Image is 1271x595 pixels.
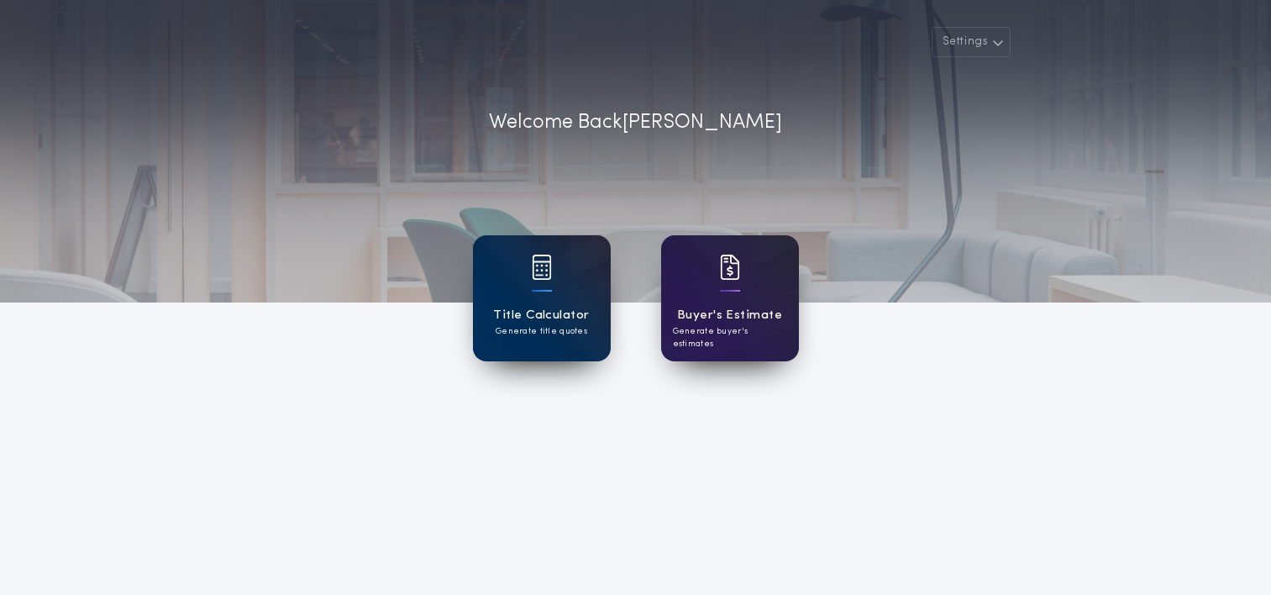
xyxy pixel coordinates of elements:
[673,325,787,350] p: Generate buyer's estimates
[532,255,552,280] img: card icon
[661,235,799,361] a: card iconBuyer's EstimateGenerate buyer's estimates
[496,325,587,338] p: Generate title quotes
[489,108,782,138] p: Welcome Back [PERSON_NAME]
[677,306,782,325] h1: Buyer's Estimate
[932,27,1011,57] button: Settings
[720,255,740,280] img: card icon
[493,306,589,325] h1: Title Calculator
[473,235,611,361] a: card iconTitle CalculatorGenerate title quotes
